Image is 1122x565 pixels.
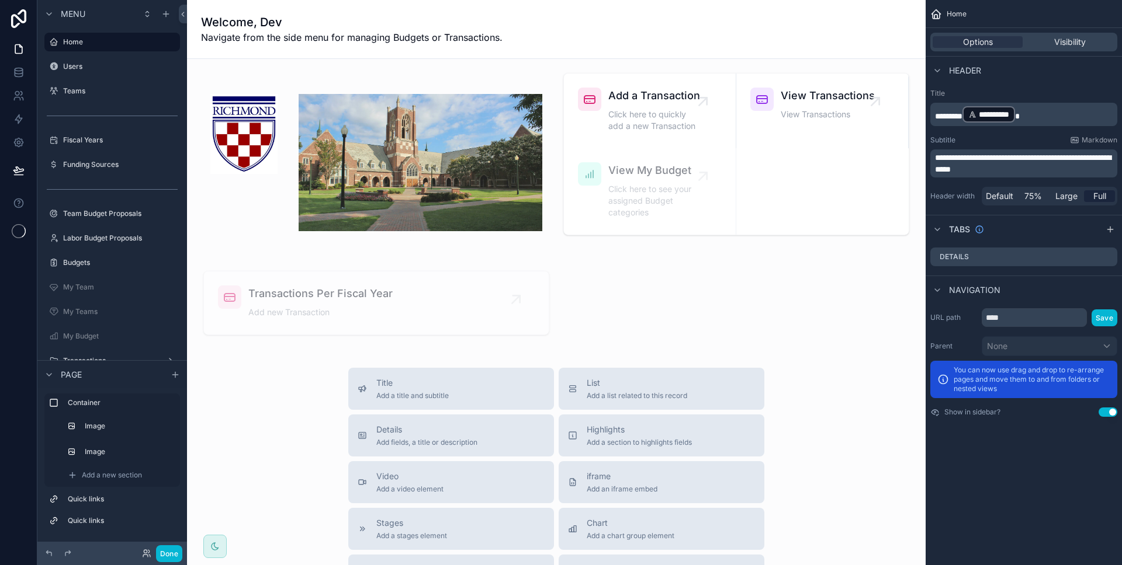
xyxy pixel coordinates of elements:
span: Markdown [1082,135,1117,145]
div: scrollable content [930,149,1117,177]
button: StagesAdd a stages element [348,508,554,550]
span: 75% [1024,190,1042,202]
label: Container [68,398,175,407]
button: TitleAdd a title and subtitle [348,368,554,410]
label: Teams [63,86,178,96]
span: Details [376,424,477,435]
p: You can now use drag and drop to re-arrange pages and move them to and from folders or nested views [954,365,1110,393]
span: Tabs [949,224,970,235]
a: My Teams [44,302,180,321]
a: Team Budget Proposals [44,204,180,223]
span: Add an iframe embed [587,484,657,494]
a: Transactions [44,351,180,370]
span: Add a section to highlights fields [587,438,692,447]
span: Header [949,65,981,76]
a: Home [44,33,180,51]
label: URL path [930,313,977,322]
span: Highlights [587,424,692,435]
span: Full [1093,190,1106,202]
span: Menu [61,8,85,20]
label: My Budget [63,332,178,341]
label: Labor Budget Proposals [63,233,178,243]
label: Subtitle [930,135,955,145]
span: Large [1055,190,1078,202]
label: Title [930,89,1117,98]
label: Quick links [68,494,175,504]
div: scrollable content [930,103,1117,126]
button: VideoAdd a video element [348,461,554,503]
span: iframe [587,470,657,482]
label: Home [63,37,173,47]
a: Funding Sources [44,155,180,174]
span: None [987,340,1007,352]
span: Add a video element [376,484,444,494]
a: Budgets [44,253,180,272]
label: Fiscal Years [63,135,178,145]
label: Team Budget Proposals [63,209,178,218]
button: HighlightsAdd a section to highlights fields [559,414,764,456]
span: Navigation [949,284,1000,296]
span: Title [376,377,449,389]
label: My Teams [63,307,178,316]
span: Default [986,190,1013,202]
span: Add a stages element [376,531,447,540]
span: Video [376,470,444,482]
button: Done [156,545,182,562]
label: Transactions [63,356,161,365]
label: Budgets [63,258,178,267]
a: Fiscal Years [44,131,180,149]
button: iframeAdd an iframe embed [559,461,764,503]
label: My Team [63,282,178,292]
button: ListAdd a list related to this record [559,368,764,410]
a: My Team [44,278,180,297]
button: Save [1092,309,1117,326]
span: Stages [376,517,447,529]
button: ChartAdd a chart group element [559,508,764,550]
div: scrollable content [37,388,187,542]
a: Labor Budget Proposals [44,229,180,247]
span: Chart [587,517,674,529]
a: Users [44,57,180,76]
label: Parent [930,341,977,351]
button: DetailsAdd fields, a title or description [348,414,554,456]
span: Add fields, a title or description [376,438,477,447]
label: Header width [930,191,977,201]
label: Quick links [68,516,175,525]
span: Options [963,36,993,48]
label: Users [63,62,178,71]
button: None [982,336,1117,356]
a: My Budget [44,327,180,346]
span: Page [61,369,82,381]
span: Add a title and subtitle [376,391,449,400]
span: Home [947,9,967,19]
label: Details [940,252,969,261]
span: List [587,377,687,389]
span: Add a new section [82,470,142,480]
span: Add a chart group element [587,531,674,540]
a: Teams [44,82,180,100]
span: Add a list related to this record [587,391,687,400]
h1: Welcome, Dev [201,14,503,30]
span: Visibility [1054,36,1086,48]
label: Show in sidebar? [944,407,1000,417]
a: Markdown [1070,135,1117,145]
label: Image [85,447,173,456]
label: Image [85,421,173,431]
label: Funding Sources [63,160,178,169]
span: Navigate from the side menu for managing Budgets or Transactions. [201,30,503,44]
